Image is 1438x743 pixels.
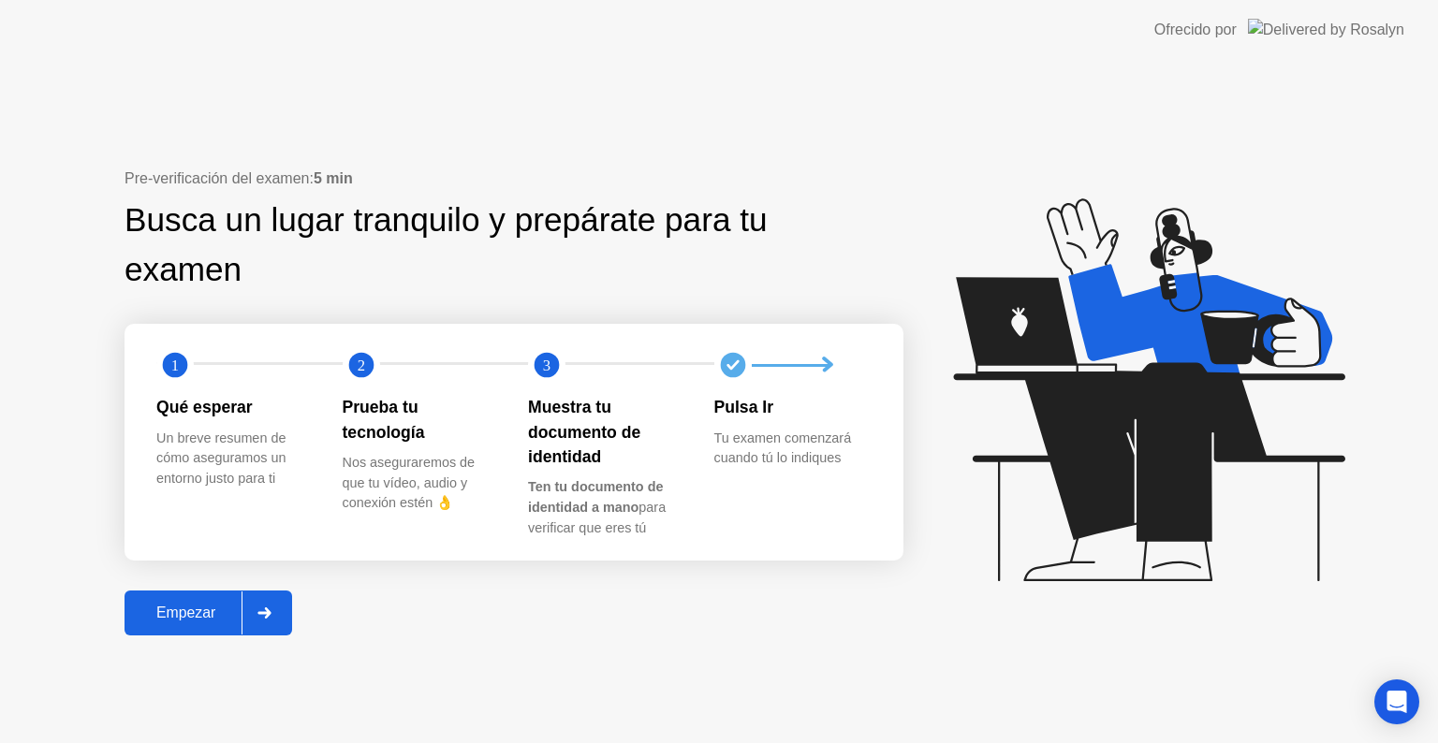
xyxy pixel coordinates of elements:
[543,357,550,374] text: 3
[171,357,179,374] text: 1
[1248,19,1404,40] img: Delivered by Rosalyn
[528,477,684,538] div: para verificar que eres tú
[343,395,499,444] div: Prueba tu tecnología
[130,605,242,621] div: Empezar
[125,168,903,190] div: Pre-verificación del examen:
[528,479,663,515] b: Ten tu documento de identidad a mano
[125,196,785,295] div: Busca un lugar tranquilo y prepárate para tu examen
[156,395,313,419] div: Qué esperar
[714,395,871,419] div: Pulsa Ir
[1374,679,1419,724] div: Open Intercom Messenger
[156,429,313,489] div: Un breve resumen de cómo aseguramos un entorno justo para ti
[343,453,499,514] div: Nos aseguraremos de que tu vídeo, audio y conexión estén 👌
[125,590,292,635] button: Empezar
[357,357,364,374] text: 2
[1154,19,1237,41] div: Ofrecido por
[714,429,871,469] div: Tu examen comenzará cuando tú lo indiques
[528,395,684,469] div: Muestra tu documento de identidad
[314,170,353,186] b: 5 min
